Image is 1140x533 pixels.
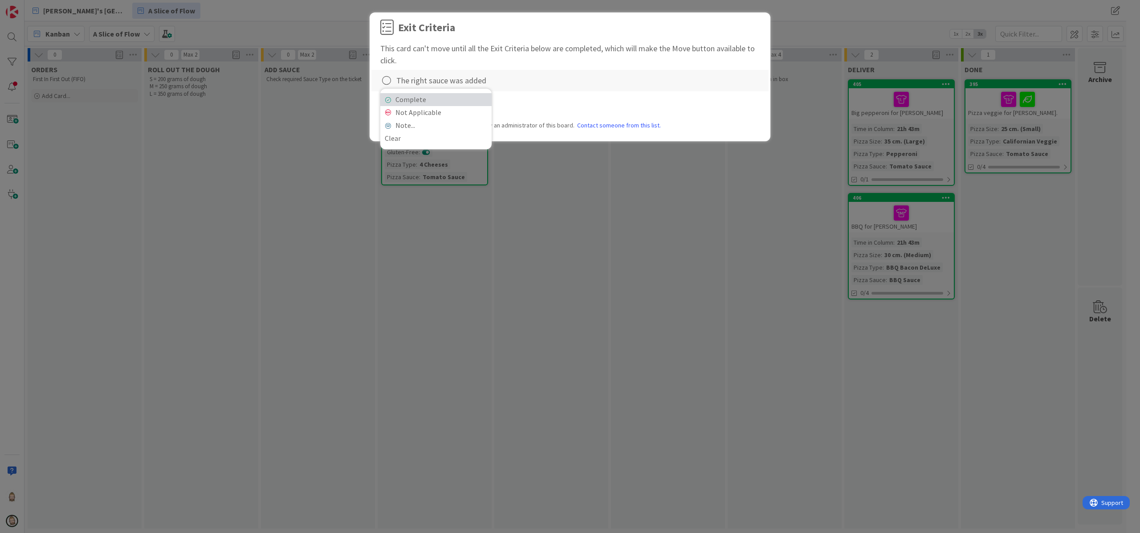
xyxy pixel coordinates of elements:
div: This card can't move until all the Exit Criteria below are completed, which will make the Move bu... [380,42,760,66]
a: Contact someone from this list. [577,121,661,130]
div: Exit Criteria [398,20,455,36]
a: Not Applicable [380,106,492,119]
a: Complete [380,93,492,106]
span: Support [19,1,41,12]
div: The right sauce was added [396,74,486,86]
a: Clear [380,132,492,145]
div: Note: Exit Criteria is a board setting set by an administrator of this board. [380,121,760,130]
a: Note... [380,119,492,132]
